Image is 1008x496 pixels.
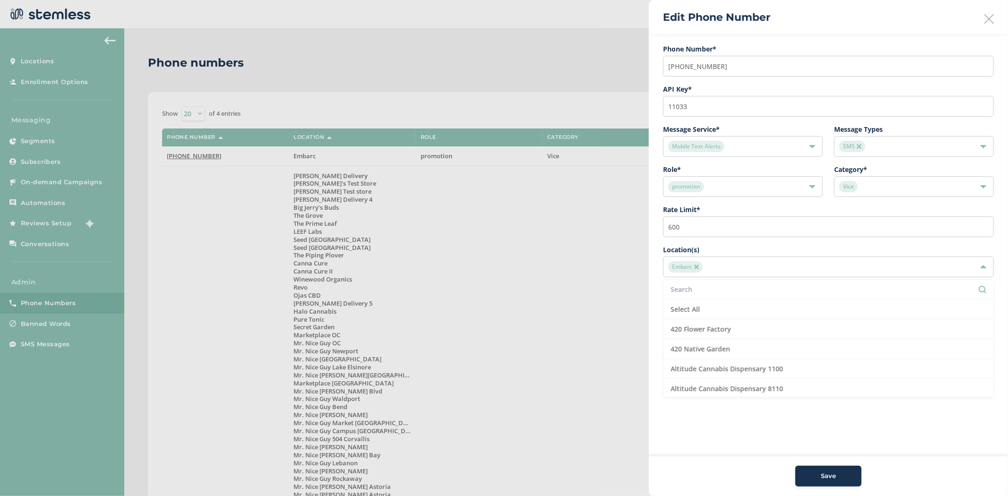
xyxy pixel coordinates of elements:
[663,84,994,94] label: API Key
[834,124,994,134] label: Message Types
[663,245,994,255] label: Location(s)
[663,299,993,319] li: Select All
[961,451,1008,496] iframe: Chat Widget
[857,144,862,149] img: icon-close-accent-8a337256.svg
[834,164,994,174] label: Category
[663,44,994,54] label: Phone Number*
[668,261,703,273] span: Embarc
[663,319,993,339] li: 420 Flower Factory
[668,181,704,192] span: promotion
[663,9,770,25] h2: Edit Phone Number
[663,379,993,399] li: Altitude Cannabis Dispensary 8110
[663,205,994,214] label: Rate Limit
[663,164,823,174] label: Role
[694,265,699,269] img: icon-close-accent-8a337256.svg
[663,359,993,379] li: Altitude Cannabis Dispensary 1100
[663,216,994,237] input: Enter Rate Limit
[668,141,724,152] span: Mobile Text Alerts
[821,471,836,481] span: Save
[663,56,994,77] input: (XXX) XXX-XXXX
[839,141,865,152] span: SMS
[671,284,986,294] input: Search
[663,339,993,359] li: 420 Native Garden
[795,466,862,487] button: Save
[839,181,858,192] span: Vice
[663,124,823,134] label: Message Service
[663,96,994,117] input: Enter API Key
